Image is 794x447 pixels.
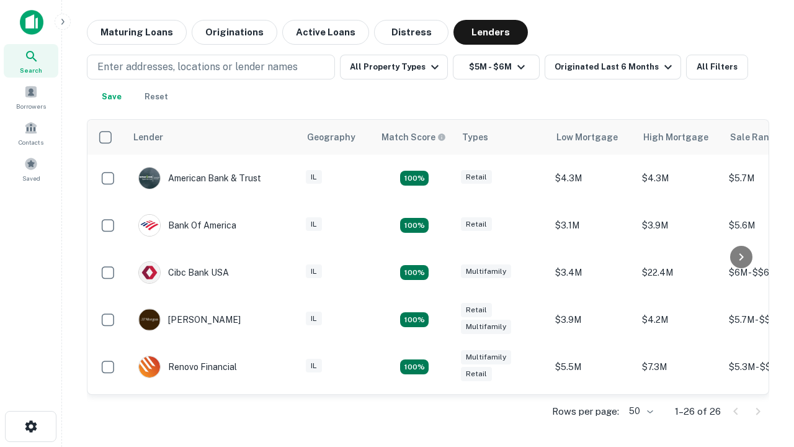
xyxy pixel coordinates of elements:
div: High Mortgage [643,130,708,145]
div: Capitalize uses an advanced AI algorithm to match your search with the best lender. The match sco... [381,130,446,144]
div: Low Mortgage [556,130,618,145]
div: Multifamily [461,264,511,279]
span: Borrowers [16,101,46,111]
div: 50 [624,402,655,420]
a: Borrowers [4,80,58,114]
div: Multifamily [461,350,511,364]
button: Save your search to get updates of matches that match your search criteria. [92,84,132,109]
td: $4.3M [636,155,723,202]
img: picture [139,215,160,236]
div: Retail [461,367,492,381]
button: Originated Last 6 Months [545,55,681,79]
div: Multifamily [461,320,511,334]
td: $3.9M [549,296,636,343]
th: Low Mortgage [549,120,636,155]
div: Matching Properties: 4, hasApolloMatch: undefined [400,359,429,374]
button: All Filters [686,55,748,79]
button: All Property Types [340,55,448,79]
img: picture [139,168,160,189]
button: $5M - $6M [453,55,540,79]
p: Rows per page: [552,404,619,419]
a: Search [4,44,58,78]
a: Contacts [4,116,58,150]
div: Cibc Bank USA [138,261,229,284]
div: IL [306,312,322,326]
img: picture [139,262,160,283]
div: American Bank & Trust [138,167,261,189]
p: 1–26 of 26 [675,404,721,419]
div: Geography [307,130,355,145]
span: Contacts [19,137,43,147]
div: Matching Properties: 7, hasApolloMatch: undefined [400,171,429,186]
button: Enter addresses, locations or lender names [87,55,335,79]
div: Matching Properties: 4, hasApolloMatch: undefined [400,265,429,280]
th: Geography [300,120,374,155]
div: [PERSON_NAME] [138,309,241,331]
div: Retail [461,303,492,317]
div: IL [306,264,322,279]
div: Lender [133,130,163,145]
td: $2.2M [549,391,636,438]
span: Saved [22,173,40,183]
div: Types [462,130,488,145]
h6: Match Score [381,130,444,144]
td: $22.4M [636,249,723,296]
div: Matching Properties: 4, hasApolloMatch: undefined [400,312,429,327]
button: Active Loans [282,20,369,45]
span: Search [20,65,42,75]
button: Lenders [453,20,528,45]
td: $3.9M [636,202,723,249]
button: Reset [136,84,176,109]
td: $3.4M [549,249,636,296]
div: Matching Properties: 4, hasApolloMatch: undefined [400,218,429,233]
div: Retail [461,217,492,232]
div: IL [306,217,322,232]
th: Lender [126,120,300,155]
td: $4.2M [636,296,723,343]
td: $4.3M [549,155,636,202]
div: Originated Last 6 Months [555,60,676,74]
img: picture [139,356,160,377]
button: Maturing Loans [87,20,187,45]
iframe: Chat Widget [732,308,794,368]
div: IL [306,359,322,373]
button: Originations [192,20,277,45]
th: Types [455,120,549,155]
td: $3.1M [549,202,636,249]
img: picture [139,309,160,330]
td: $7.3M [636,343,723,391]
button: Distress [374,20,448,45]
p: Enter addresses, locations or lender names [97,60,298,74]
div: Renovo Financial [138,356,237,378]
th: Capitalize uses an advanced AI algorithm to match your search with the best lender. The match sco... [374,120,455,155]
td: $5.5M [549,343,636,391]
div: Retail [461,170,492,184]
img: capitalize-icon.png [20,10,43,35]
div: Bank Of America [138,214,236,237]
div: IL [306,170,322,184]
a: Saved [4,152,58,186]
th: High Mortgage [636,120,723,155]
td: $3.1M [636,391,723,438]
